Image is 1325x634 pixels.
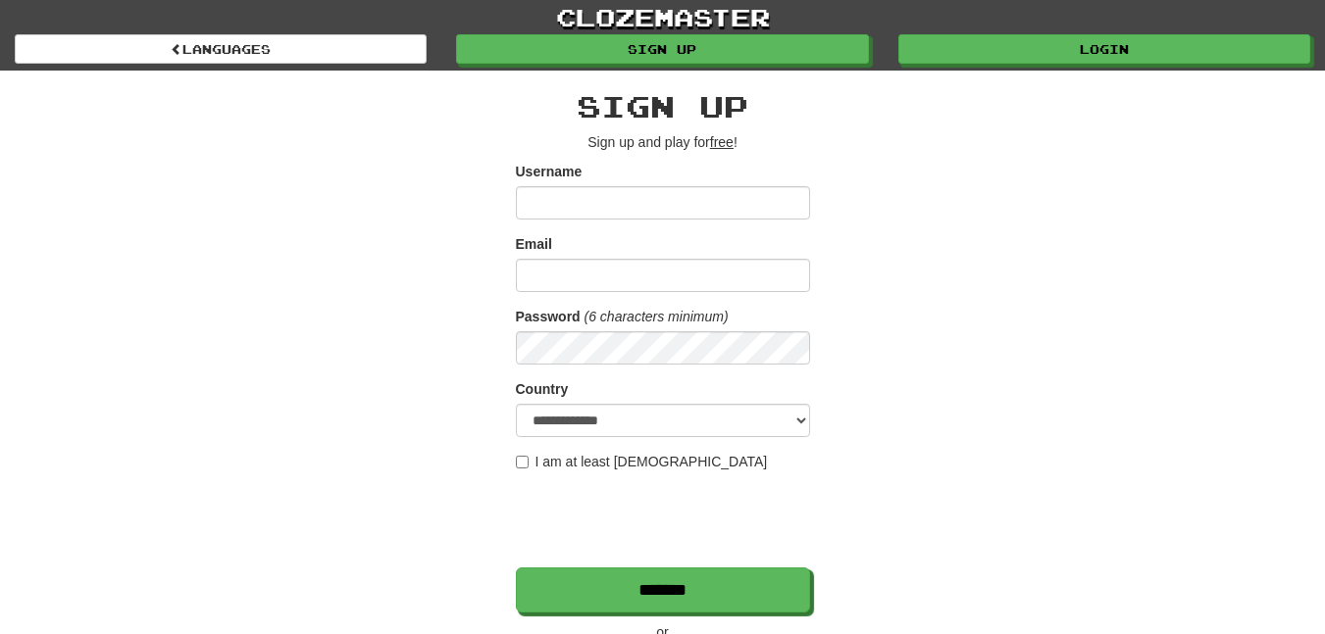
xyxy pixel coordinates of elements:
[710,134,734,150] u: free
[456,34,868,64] a: Sign up
[516,132,810,152] p: Sign up and play for !
[516,162,583,181] label: Username
[516,481,814,558] iframe: reCAPTCHA
[516,234,552,254] label: Email
[516,452,768,471] label: I am at least [DEMOGRAPHIC_DATA]
[516,307,581,326] label: Password
[516,90,810,122] h2: Sign up
[585,309,729,324] em: (6 characters minimum)
[516,456,529,468] input: I am at least [DEMOGRAPHIC_DATA]
[15,34,427,64] a: Languages
[898,34,1310,64] a: Login
[516,379,569,399] label: Country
